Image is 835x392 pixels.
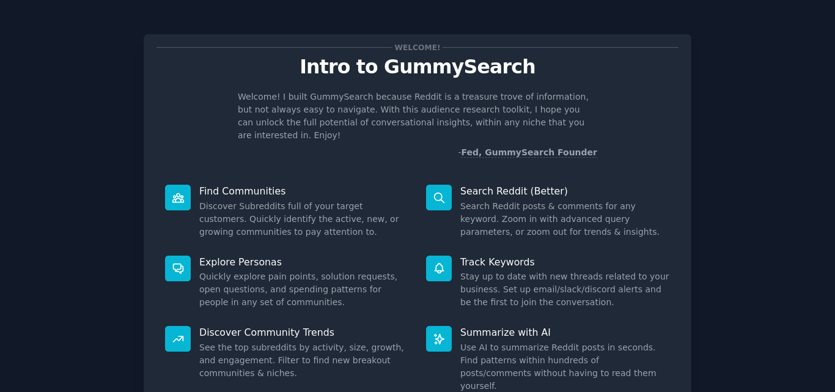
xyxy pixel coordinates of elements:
p: Discover Community Trends [199,326,409,339]
a: Fed, GummySearch Founder [461,147,597,158]
span: Welcome! [392,41,443,54]
p: Explore Personas [199,256,409,268]
dd: See the top subreddits by activity, size, growth, and engagement. Filter to find new breakout com... [199,341,409,380]
p: Welcome! I built GummySearch because Reddit is a treasure trove of information, but not always ea... [238,91,597,142]
p: Search Reddit (Better) [460,185,670,198]
p: Track Keywords [460,256,670,268]
p: Find Communities [199,185,409,198]
div: - [458,146,597,159]
dd: Search Reddit posts & comments for any keyword. Zoom in with advanced query parameters, or zoom o... [460,200,670,239]
p: Intro to GummySearch [156,56,679,78]
p: Summarize with AI [460,326,670,339]
dd: Discover Subreddits full of your target customers. Quickly identify the active, new, or growing c... [199,200,409,239]
dd: Stay up to date with new threads related to your business. Set up email/slack/discord alerts and ... [460,270,670,309]
dd: Quickly explore pain points, solution requests, open questions, and spending patterns for people ... [199,270,409,309]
